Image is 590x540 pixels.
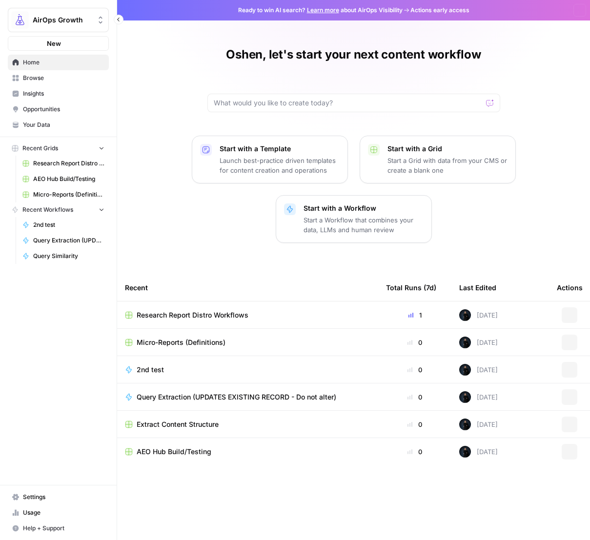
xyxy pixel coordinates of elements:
[386,310,444,320] div: 1
[459,391,471,403] img: mae98n22be7w2flmvint2g1h8u9g
[8,36,109,51] button: New
[23,508,104,517] span: Usage
[137,310,248,320] span: Research Report Distro Workflows
[8,117,109,133] a: Your Data
[22,205,73,214] span: Recent Workflows
[459,337,471,348] img: mae98n22be7w2flmvint2g1h8u9g
[8,86,109,101] a: Insights
[459,419,471,430] img: mae98n22be7w2flmvint2g1h8u9g
[220,144,340,154] p: Start with a Template
[23,74,104,82] span: Browse
[18,171,109,187] a: AEO Hub Build/Testing
[137,338,225,347] span: Micro-Reports (Definitions)
[33,159,104,168] span: Research Report Distro Workflows
[23,105,104,114] span: Opportunities
[23,524,104,533] span: Help + Support
[214,98,482,108] input: What would you like to create today?
[386,420,444,429] div: 0
[410,6,469,15] span: Actions early access
[137,447,211,457] span: AEO Hub Build/Testing
[125,365,370,375] a: 2nd test
[557,274,583,301] div: Actions
[18,187,109,202] a: Micro-Reports (Definitions)
[23,120,104,129] span: Your Data
[459,274,496,301] div: Last Edited
[386,338,444,347] div: 0
[220,156,340,175] p: Launch best-practice driven templates for content creation and operations
[307,6,339,14] a: Learn more
[8,505,109,520] a: Usage
[33,190,104,199] span: Micro-Reports (Definitions)
[8,70,109,86] a: Browse
[360,136,516,183] button: Start with a GridStart a Grid with data from your CMS or create a blank one
[459,446,471,458] img: mae98n22be7w2flmvint2g1h8u9g
[47,39,61,48] span: New
[23,89,104,98] span: Insights
[238,6,403,15] span: Ready to win AI search? about AirOps Visibility
[22,144,58,153] span: Recent Grids
[33,175,104,183] span: AEO Hub Build/Testing
[23,493,104,501] span: Settings
[387,156,508,175] p: Start a Grid with data from your CMS or create a blank one
[8,202,109,217] button: Recent Workflows
[11,11,29,29] img: AirOps Growth Logo
[33,236,104,245] span: Query Extraction (UPDATES EXISTING RECORD - Do not alter)
[33,220,104,229] span: 2nd test
[386,392,444,402] div: 0
[459,309,498,321] div: [DATE]
[137,365,164,375] span: 2nd test
[8,520,109,536] button: Help + Support
[386,447,444,457] div: 0
[125,338,370,347] a: Micro-Reports (Definitions)
[125,274,370,301] div: Recent
[33,252,104,260] span: Query Similarity
[8,141,109,156] button: Recent Grids
[459,391,498,403] div: [DATE]
[459,364,498,376] div: [DATE]
[276,195,432,243] button: Start with a WorkflowStart a Workflow that combines your data, LLMs and human review
[8,55,109,70] a: Home
[18,248,109,264] a: Query Similarity
[226,47,481,62] h1: Oshen, let's start your next content workflow
[23,58,104,67] span: Home
[18,156,109,171] a: Research Report Distro Workflows
[192,136,348,183] button: Start with a TemplateLaunch best-practice driven templates for content creation and operations
[125,392,370,402] a: Query Extraction (UPDATES EXISTING RECORD - Do not alter)
[137,392,336,402] span: Query Extraction (UPDATES EXISTING RECORD - Do not alter)
[386,274,436,301] div: Total Runs (7d)
[125,420,370,429] a: Extract Content Structure
[33,15,92,25] span: AirOps Growth
[125,310,370,320] a: Research Report Distro Workflows
[459,446,498,458] div: [DATE]
[18,233,109,248] a: Query Extraction (UPDATES EXISTING RECORD - Do not alter)
[18,217,109,233] a: 2nd test
[125,447,370,457] a: AEO Hub Build/Testing
[459,419,498,430] div: [DATE]
[304,215,424,235] p: Start a Workflow that combines your data, LLMs and human review
[459,309,471,321] img: mae98n22be7w2flmvint2g1h8u9g
[459,337,498,348] div: [DATE]
[8,101,109,117] a: Opportunities
[386,365,444,375] div: 0
[304,203,424,213] p: Start with a Workflow
[8,8,109,32] button: Workspace: AirOps Growth
[387,144,508,154] p: Start with a Grid
[137,420,219,429] span: Extract Content Structure
[459,364,471,376] img: mae98n22be7w2flmvint2g1h8u9g
[8,489,109,505] a: Settings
